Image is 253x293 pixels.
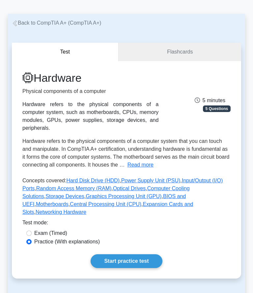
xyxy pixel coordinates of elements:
a: Optical Drives [113,186,146,191]
div: Test mode: [22,219,231,229]
a: Central Processing Unit (CPU) [70,201,141,207]
h1: Hardware [22,72,158,85]
span: 5 minutes [195,98,225,103]
a: Power Supply Unit (PSU) [121,178,181,183]
a: Graphics Processing Unit (GPU) [86,193,161,199]
a: Networking Hardware [36,209,86,215]
div: Hardware refers to the physical components of a computer system, such as motherboards, CPUs, memo... [22,101,158,132]
p: Physical components of a computer [22,87,158,95]
span: 5 Questions [203,105,231,112]
button: Test [12,43,119,61]
span: Hardware refers to the physical components of a computer system that you can touch and manipulate... [22,138,229,168]
a: Back to CompTIA A+ (CompTIA A+) [12,20,101,26]
a: Storage Devices [45,193,84,199]
a: Hard Disk Drive (HDD) [66,178,120,183]
a: Motherboards [36,201,69,207]
button: Read more [127,161,154,169]
a: Start practice test [91,254,162,268]
a: Random Access Memory (RAM) [36,186,112,191]
label: Practice (With explanations) [34,238,100,246]
a: Flashcards [119,43,241,61]
p: Concepts covered: , , , , , , , , , , , , [22,177,231,219]
label: Exam (Timed) [34,229,67,237]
